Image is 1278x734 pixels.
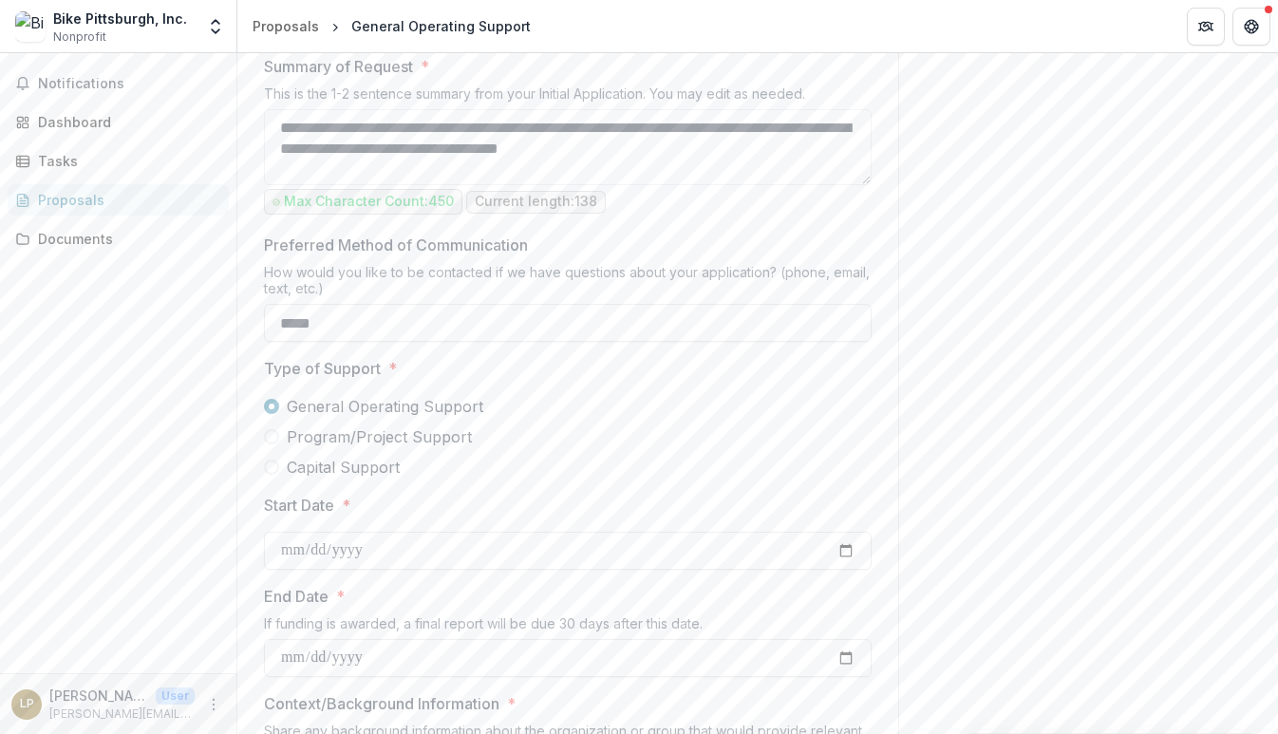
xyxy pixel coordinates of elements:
p: End Date [264,585,329,608]
button: Partners [1187,8,1225,46]
div: Dashboard [38,112,214,132]
p: Type of Support [264,357,381,380]
p: Start Date [264,494,334,517]
a: Proposals [8,184,229,216]
p: [PERSON_NAME][EMAIL_ADDRESS][DOMAIN_NAME] [49,706,195,723]
div: How would you like to be contacted if we have questions about your application? (phone, email, te... [264,264,872,304]
p: [PERSON_NAME] [GEOGRAPHIC_DATA] [49,686,148,706]
div: Proposals [253,16,319,36]
a: Proposals [245,12,327,40]
button: Get Help [1232,8,1270,46]
a: Dashboard [8,106,229,138]
span: General Operating Support [287,395,483,418]
div: Tasks [38,151,214,171]
span: Nonprofit [53,28,106,46]
div: If funding is awarded, a final report will be due 30 days after this date. [264,615,872,639]
p: User [156,687,195,705]
button: Open entity switcher [202,8,229,46]
p: Current length: 138 [475,194,597,210]
div: Laura SanBoeuf Paris [20,698,34,710]
div: Proposals [38,190,214,210]
div: Bike Pittsburgh, Inc. [53,9,187,28]
nav: breadcrumb [245,12,538,40]
p: Context/Background Information [264,692,499,715]
span: Notifications [38,76,221,92]
a: Tasks [8,145,229,177]
div: Documents [38,229,214,249]
div: General Operating Support [351,16,531,36]
p: Max Character Count: 450 [284,194,454,210]
button: More [202,693,225,716]
button: Notifications [8,68,229,99]
p: Summary of Request [264,55,413,78]
p: Preferred Method of Communication [264,234,528,256]
img: Bike Pittsburgh, Inc. [15,11,46,42]
span: Capital Support [287,456,400,479]
a: Documents [8,223,229,254]
div: This is the 1-2 sentence summary from your Initial Application. You may edit as needed. [264,85,872,109]
span: Program/Project Support [287,425,472,448]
